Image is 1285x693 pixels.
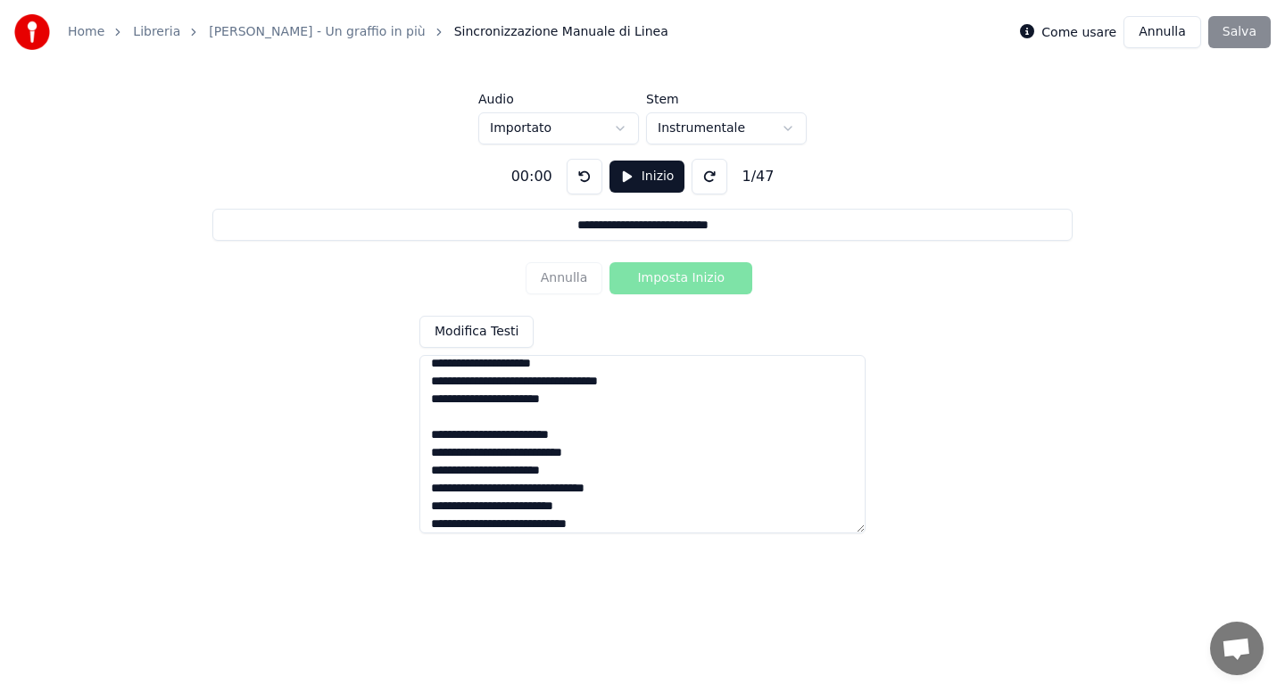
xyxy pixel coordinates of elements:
[1041,26,1116,38] label: Come usare
[14,14,50,50] img: youka
[646,93,807,105] label: Stem
[68,23,104,41] a: Home
[478,93,639,105] label: Audio
[734,166,781,187] div: 1 / 47
[419,316,534,348] button: Modifica Testi
[454,23,668,41] span: Sincronizzazione Manuale di Linea
[1123,16,1201,48] button: Annulla
[504,166,560,187] div: 00:00
[68,23,668,41] nav: breadcrumb
[1210,622,1264,675] div: Aprire la chat
[609,161,685,193] button: Inizio
[133,23,180,41] a: Libreria
[209,23,425,41] a: [PERSON_NAME] - Un graffio in più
